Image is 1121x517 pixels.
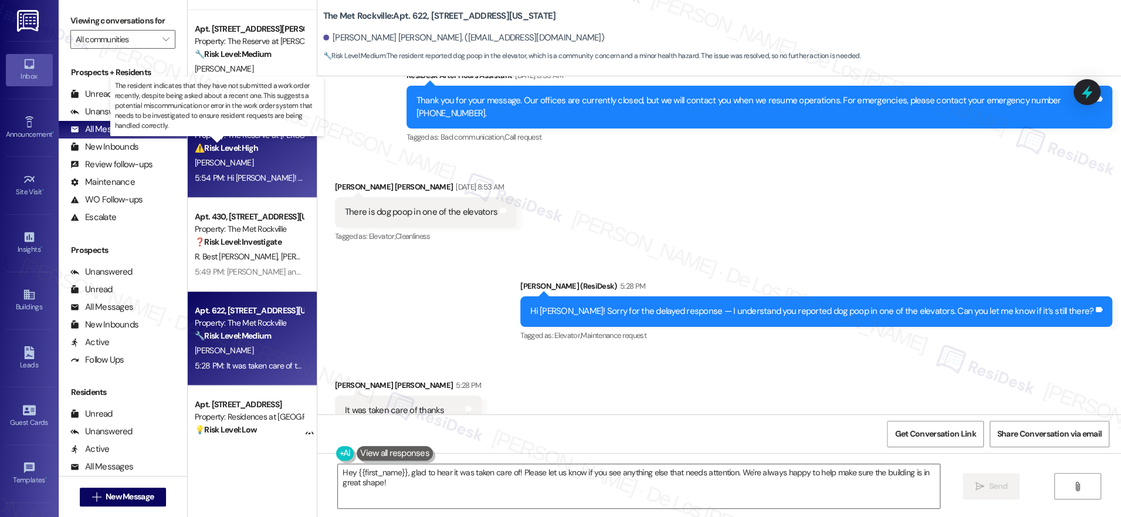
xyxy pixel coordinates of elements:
[70,283,113,296] div: Unread
[59,66,187,79] div: Prospects + Residents
[70,123,133,136] div: All Messages
[17,10,41,32] img: ResiDesk Logo
[76,30,157,49] input: All communities
[6,285,53,316] a: Buildings
[195,157,253,168] span: [PERSON_NAME]
[80,488,167,506] button: New Message
[1073,482,1082,491] i: 
[195,211,303,223] div: Apt. 430, [STREET_ADDRESS][US_STATE]
[453,379,481,391] div: 5:28 PM
[195,173,714,183] div: 5:54 PM: Hi [PERSON_NAME]! Thank you for reaching out — please disregard the message, as no new w...
[504,132,541,142] span: Call request
[70,106,133,118] div: Unanswered
[195,251,281,262] span: R. Best [PERSON_NAME]
[6,227,53,259] a: Insights •
[70,461,133,473] div: All Messages
[106,491,154,503] span: New Message
[70,266,133,278] div: Unanswered
[990,421,1109,447] button: Share Conversation via email
[6,400,53,432] a: Guest Cards
[70,425,133,438] div: Unanswered
[369,231,395,241] span: Elevator ,
[195,330,271,341] strong: 🔧 Risk Level: Medium
[195,63,253,74] span: [PERSON_NAME]
[70,194,143,206] div: WO Follow-ups
[59,386,187,398] div: Residents
[281,251,417,262] span: [PERSON_NAME] Best [PERSON_NAME]
[617,280,645,292] div: 5:28 PM
[195,223,303,235] div: Property: The Met Rockville
[195,398,303,411] div: Apt. [STREET_ADDRESS]
[335,228,516,245] div: Tagged as:
[195,360,317,371] div: 5:28 PM: It was taken care of thanks
[441,132,504,142] span: Bad communication ,
[70,211,116,224] div: Escalate
[345,404,445,417] div: It was taken care of thanks
[195,345,253,356] span: [PERSON_NAME]
[115,81,319,131] p: The resident indicates that they have not submitted a work order recently, despite being asked ab...
[40,244,42,252] span: •
[70,141,138,153] div: New Inbounds
[895,428,976,440] span: Get Conversation Link
[335,181,516,197] div: [PERSON_NAME] [PERSON_NAME]
[323,32,604,44] div: [PERSON_NAME] [PERSON_NAME]. ([EMAIL_ADDRESS][DOMAIN_NAME])
[887,421,983,447] button: Get Conversation Link
[407,129,1112,146] div: Tagged as:
[195,424,257,435] strong: 💡 Risk Level: Low
[70,408,113,420] div: Unread
[963,473,1020,499] button: Send
[335,379,482,396] div: [PERSON_NAME] [PERSON_NAME]
[338,464,940,508] textarea: Hey {{first_name}}, glad to hear it was taken care of! Please let us know if you see anything els...
[975,482,984,491] i: 
[997,428,1102,440] span: Share Conversation via email
[195,143,258,153] strong: ⚠️ Risk Level: High
[6,458,53,489] a: Templates •
[59,244,187,256] div: Prospects
[70,319,138,331] div: New Inbounds
[554,330,581,340] span: Elevator ,
[6,343,53,374] a: Leads
[195,49,271,59] strong: 🔧 Risk Level: Medium
[195,35,303,48] div: Property: The Reserve at [PERSON_NAME][GEOGRAPHIC_DATA]
[581,330,646,340] span: Maintenance request
[52,129,54,137] span: •
[195,23,303,35] div: Apt. [STREET_ADDRESS][PERSON_NAME]
[345,206,497,218] div: There is dog poop in one of the elevators
[195,317,303,329] div: Property: The Met Rockville
[323,51,385,60] strong: 🔧 Risk Level: Medium
[520,280,1112,296] div: [PERSON_NAME] (ResiDesk)
[70,443,110,455] div: Active
[70,176,135,188] div: Maintenance
[70,88,113,100] div: Unread
[989,480,1007,492] span: Send
[323,50,861,62] span: : The resident reported dog poop in the elevator, which is a community concern and a minor health...
[42,186,44,194] span: •
[453,181,504,193] div: [DATE] 8:53 AM
[6,170,53,201] a: Site Visit •
[323,10,556,22] b: The Met Rockville: Apt. 622, [STREET_ADDRESS][US_STATE]
[395,231,431,241] span: Cleanliness
[195,411,303,423] div: Property: Residences at [GEOGRAPHIC_DATA]
[162,35,169,44] i: 
[195,236,282,247] strong: ❓ Risk Level: Investigate
[416,94,1093,120] div: Thank you for your message. Our offices are currently closed, but we will contact you when we res...
[70,336,110,349] div: Active
[6,54,53,86] a: Inbox
[70,354,124,366] div: Follow Ups
[70,12,175,30] label: Viewing conversations for
[195,305,303,317] div: Apt. 622, [STREET_ADDRESS][US_STATE]
[45,474,47,482] span: •
[70,158,153,171] div: Review follow-ups
[530,305,1093,317] div: Hi [PERSON_NAME]! Sorry for the delayed response — I understand you reported dog poop in one of t...
[92,492,101,502] i: 
[520,327,1112,344] div: Tagged as:
[407,69,1112,86] div: ResiDesk After Hours Assistant
[70,301,133,313] div: All Messages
